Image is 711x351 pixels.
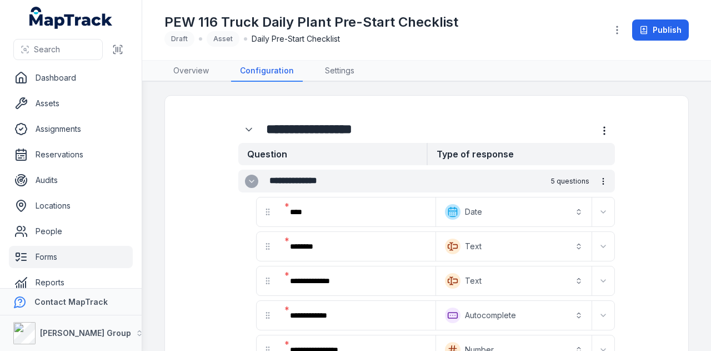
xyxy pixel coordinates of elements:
a: Configuration [231,61,303,82]
h1: PEW 116 Truck Daily Plant Pre-Start Checklist [164,13,458,31]
div: :r91h:-form-item-label [281,200,433,224]
div: :r915:-form-item-label [238,119,262,140]
div: :r923:-form-item-label [281,303,433,328]
button: Expand [245,175,258,188]
button: Expand [594,272,612,290]
div: drag [257,201,279,223]
a: Settings [316,61,363,82]
button: Expand [238,119,259,140]
a: Forms [9,246,133,268]
strong: Type of response [427,143,615,165]
svg: drag [263,311,272,320]
span: Search [34,44,60,55]
button: more-detail [594,120,615,141]
span: Form has been unpublished! [311,324,414,333]
strong: Contact MapTrack [34,297,108,306]
a: MapTrack [29,7,113,29]
div: Draft [164,31,194,47]
button: Expand [594,203,612,221]
a: Reservations [9,144,133,166]
button: Expand [594,306,612,324]
strong: [PERSON_NAME] Group [40,328,131,338]
button: Publish [632,19,689,41]
svg: drag [263,207,272,216]
button: Date [438,200,589,224]
a: Dashboard [9,67,133,89]
button: Text [438,269,589,293]
button: Text [438,234,589,259]
button: Autocomplete [438,303,589,328]
svg: drag [263,276,272,285]
a: Assets [9,92,133,115]
a: Reports [9,271,133,294]
div: drag [257,270,279,292]
a: Assignments [9,118,133,140]
button: Expand [594,238,612,255]
a: Locations [9,195,133,217]
a: Overview [164,61,218,82]
div: Asset [207,31,239,47]
button: Search [13,39,103,60]
div: :r91n:-form-item-label [281,234,433,259]
svg: drag [263,242,272,251]
span: 5 questions [551,177,589,186]
div: drag [257,235,279,258]
span: Daily Pre-Start Checklist [252,33,340,45]
button: more-detail [594,172,613,191]
div: :r91t:-form-item-label [281,269,433,293]
strong: Question [238,143,427,165]
div: drag [257,304,279,327]
a: People [9,220,133,243]
a: Audits [9,169,133,191]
